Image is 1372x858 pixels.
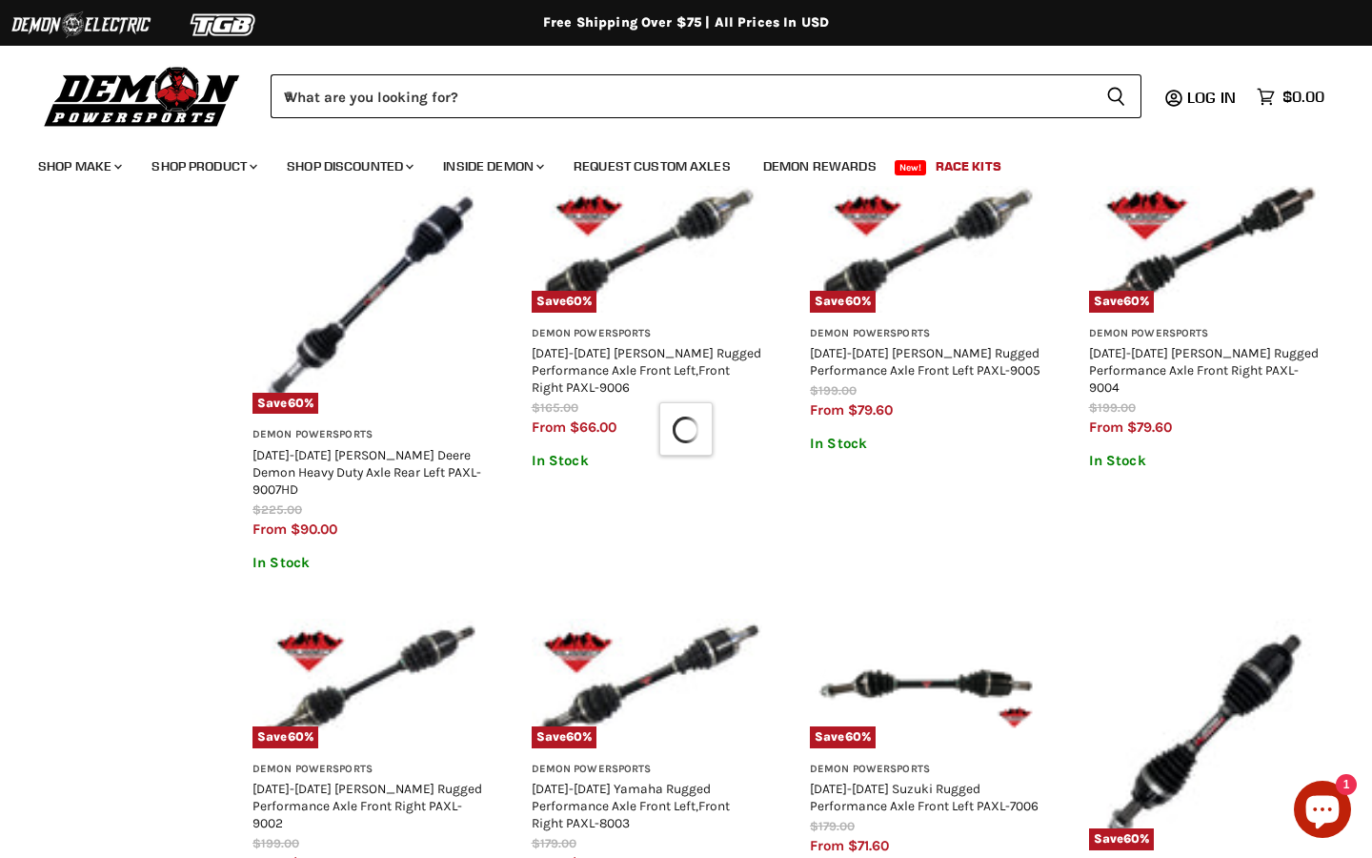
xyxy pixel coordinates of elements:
a: 2022-2025 Polaris Demon Heavy Duty Axle Rear Left,Rear Right PAXL-6108HDSave60% [1089,619,1321,850]
a: [DATE]-[DATE] [PERSON_NAME] Rugged Performance Axle Front Left PAXL-9005 [810,345,1040,378]
a: $0.00 [1247,83,1334,111]
a: Race Kits [921,147,1016,186]
span: from [810,401,844,419]
img: 2010-2013 John Deere Rugged Performance Axle Front Left PAXL-9005 [810,183,1041,313]
span: from [1089,419,1123,436]
span: Save % [532,291,597,312]
ul: Main menu [24,139,1320,186]
span: Save % [532,726,597,747]
a: Demon Rewards [749,147,891,186]
span: from [532,419,566,436]
h3: Demon Powersports [810,763,1041,777]
a: 2012-2022 John Deere Demon Heavy Duty Axle Rear Left PAXL-9007HDSave60% [252,183,484,415]
span: $199.00 [252,836,299,850]
span: $79.60 [1127,419,1172,436]
span: Save % [1089,828,1155,849]
p: In Stock [252,555,484,571]
a: Shop Product [137,147,269,186]
img: 2008-2013 Yamaha Rugged Performance Axle Front Left,Front Right PAXL-8003 [532,619,763,748]
img: TGB Logo 2 [152,7,295,43]
img: Demon Powersports [38,62,247,130]
h3: Demon Powersports [252,763,484,777]
a: 2012-2012 John Deere Rugged Performance Axle Front Left,Front Right PAXL-9006Save60% [532,183,763,313]
h3: Demon Powersports [532,327,763,341]
button: Search [1091,74,1141,118]
img: 2010-2013 John Deere Rugged Performance Axle Front Right PAXL-9004 [1089,183,1321,313]
span: $79.60 [848,401,893,419]
span: New! [895,160,927,175]
span: 60 [288,729,304,744]
span: Save % [1089,291,1155,312]
input: When autocomplete results are available use up and down arrows to review and enter to select [271,74,1091,118]
span: 60 [845,294,861,308]
span: Save % [252,726,318,747]
img: 2012-2022 John Deere Demon Heavy Duty Axle Rear Left PAXL-9007HD [252,183,484,415]
span: from [252,521,287,538]
span: $225.00 [252,502,302,517]
a: 2008-2014 Suzuki Rugged Performance Axle Front Left PAXL-7006Save60% [810,619,1041,748]
span: $165.00 [532,400,578,415]
span: $71.60 [848,837,889,854]
a: [DATE]-[DATE] [PERSON_NAME] Deere Demon Heavy Duty Axle Rear Left PAXL-9007HD [252,447,481,497]
span: $66.00 [570,419,616,436]
h3: Demon Powersports [810,327,1041,341]
a: 2010-2013 John Deere Rugged Performance Axle Front Right PAXL-9004Save60% [1089,183,1321,313]
h3: Demon Powersports [1089,327,1321,341]
span: Save % [252,393,318,414]
span: 60 [1123,294,1140,308]
a: Inside Demon [429,147,555,186]
span: $199.00 [810,383,857,398]
h3: Demon Powersports [252,428,484,442]
span: from [810,837,844,854]
img: Demon Electric Logo 2 [10,7,152,43]
img: 2022-2025 Polaris Demon Heavy Duty Axle Rear Left,Rear Right PAXL-6108HD [1089,619,1321,850]
span: 60 [288,396,304,410]
span: $199.00 [1089,400,1136,415]
a: [DATE]-[DATE] [PERSON_NAME] Rugged Performance Axle Front Left,Front Right PAXL-9006 [532,345,761,395]
span: Save % [810,291,876,312]
p: In Stock [1089,453,1321,469]
span: $0.00 [1282,88,1324,106]
span: 60 [566,294,582,308]
a: [DATE]-[DATE] Yamaha Rugged Performance Axle Front Left,Front Right PAXL-8003 [532,781,730,830]
span: $179.00 [810,819,855,833]
span: 60 [845,729,861,744]
img: 2011-2022 John Deere Rugged Performance Axle Front Right PAXL-9002 [252,619,484,748]
h3: Demon Powersports [532,763,763,777]
span: 60 [566,729,582,744]
a: [DATE]-[DATE] [PERSON_NAME] Rugged Performance Axle Front Right PAXL-9004 [1089,345,1319,395]
p: In Stock [810,436,1041,452]
a: [DATE]-[DATE] [PERSON_NAME] Rugged Performance Axle Front Right PAXL-9002 [252,781,482,830]
span: $90.00 [291,521,337,538]
a: Shop Discounted [272,147,425,186]
span: 60 [1123,831,1140,846]
form: Product [271,74,1141,118]
a: Log in [1179,89,1247,106]
a: [DATE]-[DATE] Suzuki Rugged Performance Axle Front Left PAXL-7006 [810,781,1039,813]
p: In Stock [532,453,763,469]
inbox-online-store-chat: Shopify online store chat [1288,781,1357,843]
span: Save % [810,726,876,747]
a: Shop Make [24,147,133,186]
img: 2012-2012 John Deere Rugged Performance Axle Front Left,Front Right PAXL-9006 [532,183,763,313]
a: Request Custom Axles [559,147,745,186]
a: 2008-2013 Yamaha Rugged Performance Axle Front Left,Front Right PAXL-8003Save60% [532,619,763,748]
a: 2011-2022 John Deere Rugged Performance Axle Front Right PAXL-9002Save60% [252,619,484,748]
span: Log in [1187,88,1236,107]
span: $179.00 [532,836,576,850]
a: 2010-2013 John Deere Rugged Performance Axle Front Left PAXL-9005Save60% [810,183,1041,313]
img: 2008-2014 Suzuki Rugged Performance Axle Front Left PAXL-7006 [810,619,1041,748]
